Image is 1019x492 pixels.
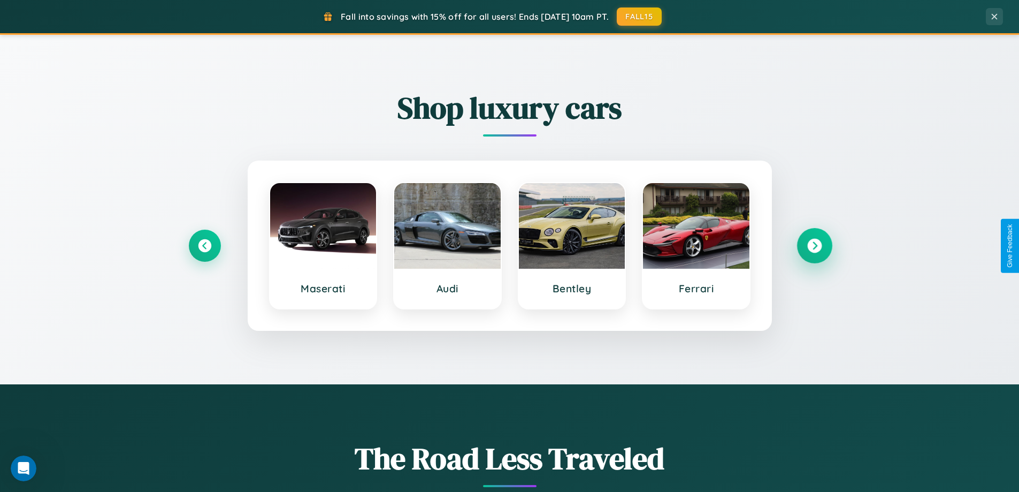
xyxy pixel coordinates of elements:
h3: Ferrari [654,282,739,295]
span: Fall into savings with 15% off for all users! Ends [DATE] 10am PT. [341,11,609,22]
button: FALL15 [617,7,662,26]
h3: Bentley [530,282,615,295]
h2: Shop luxury cars [189,87,831,128]
h3: Maserati [281,282,366,295]
h1: The Road Less Traveled [189,438,831,479]
h3: Audi [405,282,490,295]
iframe: Intercom live chat [11,456,36,481]
div: Give Feedback [1006,224,1014,268]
